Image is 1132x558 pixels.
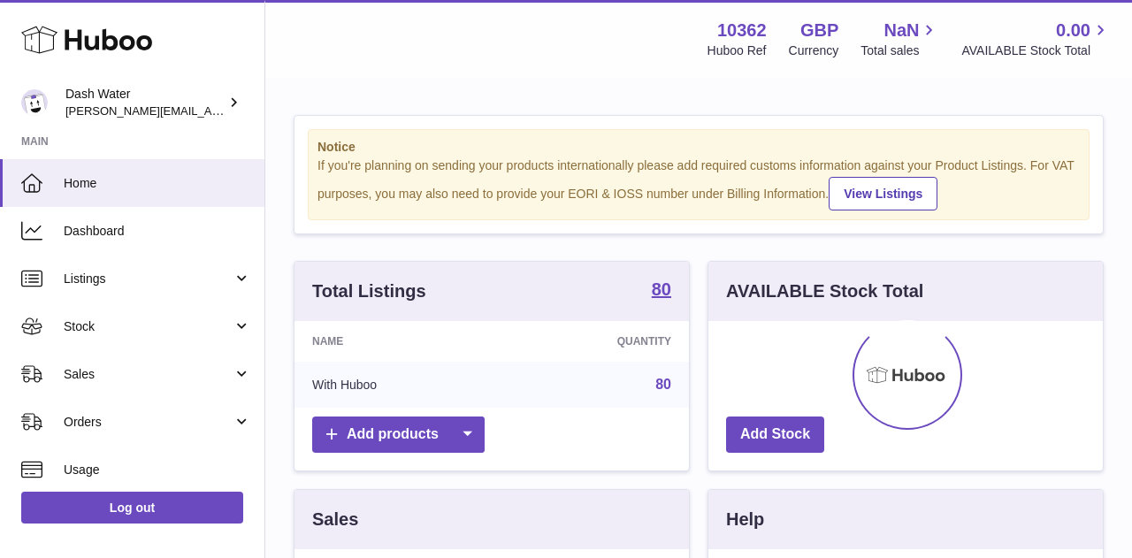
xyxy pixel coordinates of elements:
[21,89,48,116] img: james@dash-water.com
[726,508,764,531] h3: Help
[65,86,225,119] div: Dash Water
[726,417,824,453] a: Add Stock
[64,414,233,431] span: Orders
[789,42,839,59] div: Currency
[800,19,838,42] strong: GBP
[294,321,502,362] th: Name
[655,377,671,392] a: 80
[312,508,358,531] h3: Sales
[64,271,233,287] span: Listings
[652,280,671,302] a: 80
[21,492,243,524] a: Log out
[312,279,426,303] h3: Total Listings
[502,321,689,362] th: Quantity
[64,223,251,240] span: Dashboard
[1056,19,1090,42] span: 0.00
[64,462,251,478] span: Usage
[883,19,919,42] span: NaN
[860,42,939,59] span: Total sales
[652,280,671,298] strong: 80
[961,42,1111,59] span: AVAILABLE Stock Total
[717,19,767,42] strong: 10362
[317,139,1080,156] strong: Notice
[64,318,233,335] span: Stock
[65,103,355,118] span: [PERSON_NAME][EMAIL_ADDRESS][DOMAIN_NAME]
[64,175,251,192] span: Home
[707,42,767,59] div: Huboo Ref
[64,366,233,383] span: Sales
[726,279,923,303] h3: AVAILABLE Stock Total
[312,417,485,453] a: Add products
[860,19,939,59] a: NaN Total sales
[294,362,502,408] td: With Huboo
[829,177,937,210] a: View Listings
[317,157,1080,210] div: If you're planning on sending your products internationally please add required customs informati...
[961,19,1111,59] a: 0.00 AVAILABLE Stock Total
